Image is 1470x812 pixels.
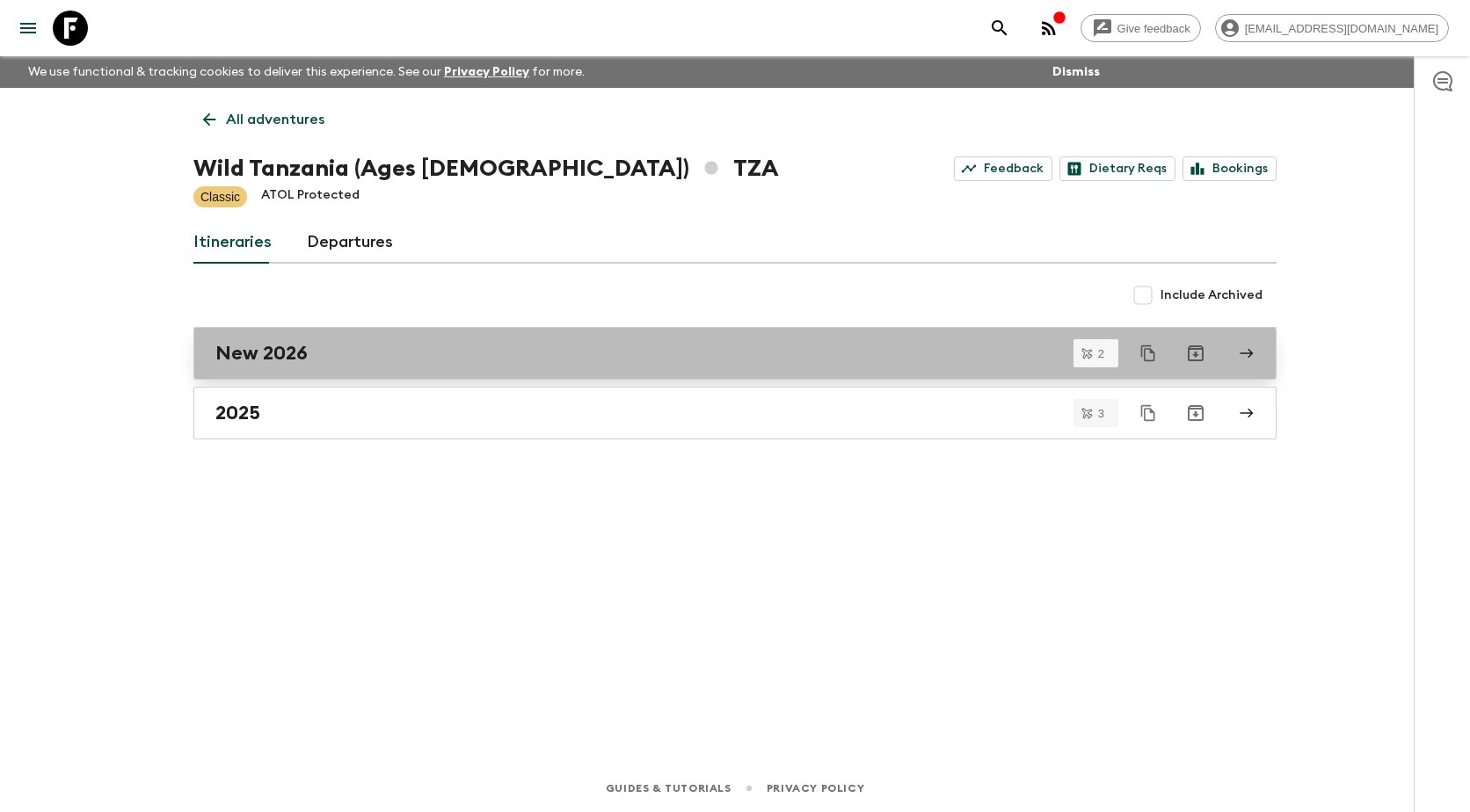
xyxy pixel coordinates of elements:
[1178,336,1213,371] button: Archive
[261,186,360,207] p: ATOL Protected
[444,66,529,78] a: Privacy Policy
[1088,348,1115,359] span: 2
[21,56,592,88] p: We use functional & tracking cookies to deliver this experience. See our for more.
[1161,286,1263,304] span: Include Archived
[1183,156,1277,181] a: Bookings
[1132,397,1164,429] button: Duplicate
[11,11,46,46] button: menu
[1178,395,1213,431] button: Archive
[1081,14,1201,42] a: Give feedback
[307,221,393,264] a: Departures
[1132,337,1164,369] button: Duplicate
[1235,22,1448,35] span: [EMAIL_ADDRESS][DOMAIN_NAME]
[193,327,1277,380] a: New 2026
[193,387,1277,439] a: 2025
[606,779,731,798] a: Guides & Tutorials
[954,156,1052,181] a: Feedback
[1088,408,1115,419] span: 3
[200,188,240,206] p: Classic
[1048,60,1104,84] button: Dismiss
[215,342,308,365] h2: New 2026
[767,779,864,798] a: Privacy Policy
[215,402,260,424] h2: 2025
[982,11,1017,46] button: search adventures
[193,151,779,186] h1: Wild Tanzania (Ages [DEMOGRAPHIC_DATA]) TZA
[226,109,324,130] p: All adventures
[193,221,272,264] a: Itineraries
[1108,22,1200,35] span: Give feedback
[1059,156,1175,181] a: Dietary Reqs
[193,102,334,137] a: All adventures
[1215,14,1449,42] div: [EMAIL_ADDRESS][DOMAIN_NAME]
